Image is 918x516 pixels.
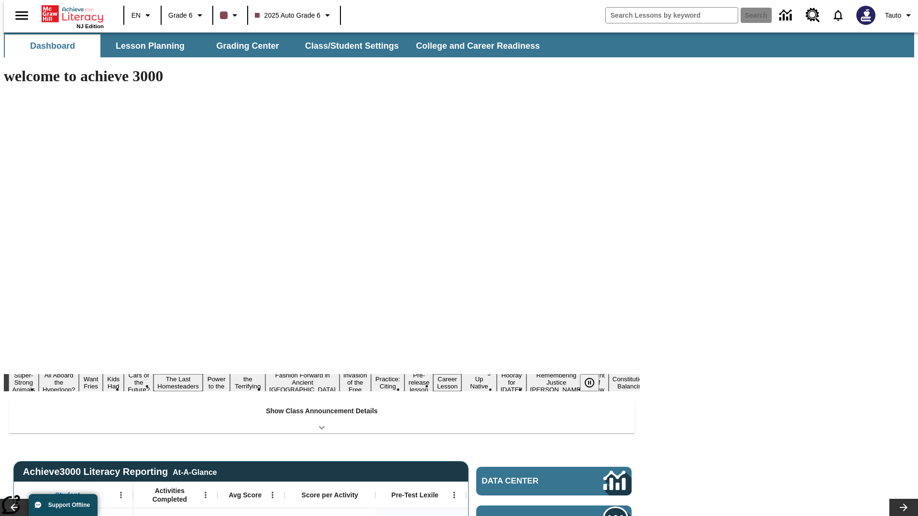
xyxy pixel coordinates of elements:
button: Support Offline [29,494,98,516]
button: Slide 18 The Constitution's Balancing Act [609,367,655,398]
button: Slide 12 Pre-release lesson [404,370,433,395]
button: Open side menu [8,1,36,30]
div: At-A-Glance [173,466,217,477]
button: Lesson carousel, Next [889,499,918,516]
button: Slide 16 Remembering Justice O'Connor [526,370,587,395]
button: Slide 6 The Last Homesteaders [153,374,203,391]
a: Home [42,4,104,23]
button: Open Menu [198,488,213,502]
a: Resource Center, Will open in new tab [800,2,826,28]
button: Select a new avatar [851,3,881,28]
button: Dashboard [5,34,100,57]
button: Lesson Planning [102,34,198,57]
h1: welcome to achieve 3000 [4,67,640,85]
span: NJ Edition [76,23,104,29]
button: Slide 5 Cars of the Future? [124,370,153,395]
button: Open Menu [114,488,128,502]
img: Avatar [856,6,875,25]
button: Profile/Settings [881,7,918,24]
button: Grading Center [200,34,295,57]
button: Slide 14 Cooking Up Native Traditions [461,367,497,398]
button: Class: 2025 Auto Grade 6, Select your class [251,7,338,24]
span: Achieve3000 Literacy Reporting [23,466,217,477]
button: Language: EN, Select a language [127,7,158,24]
button: Slide 3 Do You Want Fries With That? [79,360,103,406]
button: Class/Student Settings [297,34,406,57]
div: Home [42,3,104,29]
div: SubNavbar [4,34,548,57]
span: Avg Score [229,491,262,499]
p: Show Class Announcement Details [266,406,378,416]
button: Slide 4 Dirty Jobs Kids Had To Do [103,360,124,406]
button: Open Menu [447,488,461,502]
button: Slide 2 All Aboard the Hyperloop? [39,370,79,395]
input: search field [606,8,738,23]
button: Slide 1 Super-Strong Animals [9,370,39,395]
button: Slide 15 Hooray for Constitution Day! [497,370,526,395]
span: Grade 6 [168,11,193,21]
button: Grade: Grade 6, Select a grade [164,7,209,24]
button: Class color is dark brown. Change class color [216,7,244,24]
button: Slide 11 Mixed Practice: Citing Evidence [371,367,405,398]
button: Slide 9 Fashion Forward in Ancient Rome [265,370,339,395]
span: Support Offline [48,502,90,508]
a: Notifications [826,3,851,28]
span: Student [55,491,80,499]
button: Open Menu [265,488,280,502]
div: Pause [580,374,609,391]
a: Data Center [476,467,632,495]
div: Show Class Announcement Details [9,400,635,433]
span: Tauto [885,11,901,21]
button: Slide 13 Career Lesson [433,374,461,391]
button: Slide 7 Solar Power to the People [203,367,230,398]
span: Data Center [482,476,571,486]
span: 2025 Auto Grade 6 [255,11,321,21]
div: SubNavbar [4,32,914,57]
span: EN [131,11,141,21]
button: Slide 8 Attack of the Terrifying Tomatoes [230,367,265,398]
a: Data Center [774,2,800,29]
span: Activities Completed [138,486,201,504]
span: Score per Activity [302,491,359,499]
span: Pre-Test Lexile [392,491,439,499]
button: College and Career Readiness [408,34,547,57]
button: Slide 10 The Invasion of the Free CD [339,363,371,402]
button: Pause [580,374,599,391]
